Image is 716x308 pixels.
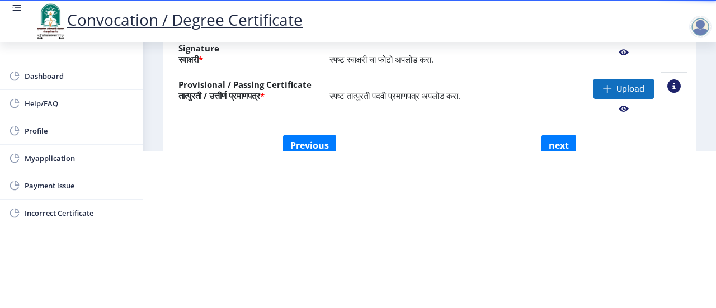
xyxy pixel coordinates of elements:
[283,135,336,156] button: Previous
[172,36,323,72] th: Signature स्वाक्षरी
[329,90,460,101] span: स्पष्ट तात्पुरती पदवी प्रमाणपत्र अपलोड करा.
[34,9,303,30] a: Convocation / Degree Certificate
[25,124,134,138] span: Profile
[667,79,681,93] nb-action: View Sample PDC
[25,97,134,110] span: Help/FAQ
[25,69,134,83] span: Dashboard
[172,72,323,126] th: Provisional / Passing Certificate तात्पुरती / उत्तीर्ण प्रमाणपत्र
[541,135,576,156] button: next
[25,179,134,192] span: Payment issue
[25,206,134,220] span: Incorrect Certificate
[593,42,654,63] nb-action: View File
[329,54,434,65] span: स्पष्ट स्वाक्षरी चा फोटो अपलोड करा.
[616,83,644,94] span: Upload
[34,2,67,40] img: logo
[593,99,654,119] nb-action: View File
[25,151,134,165] span: Myapplication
